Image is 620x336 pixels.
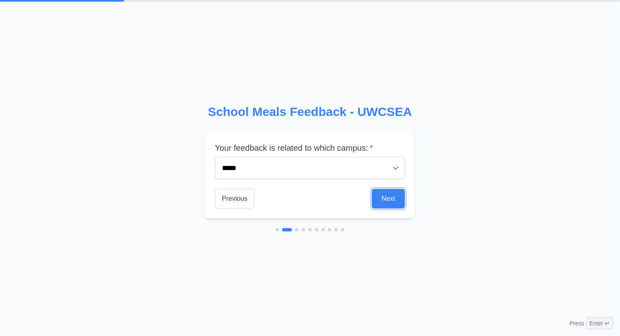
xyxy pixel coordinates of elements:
h2: School Meals Feedback - UWCSEA [205,104,415,119]
button: Next [372,189,405,209]
button: Previous [215,189,254,209]
div: Press [570,317,613,329]
span: Enter ↵ [586,317,613,329]
label: Your feedback is related to which campus: [215,142,405,154]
